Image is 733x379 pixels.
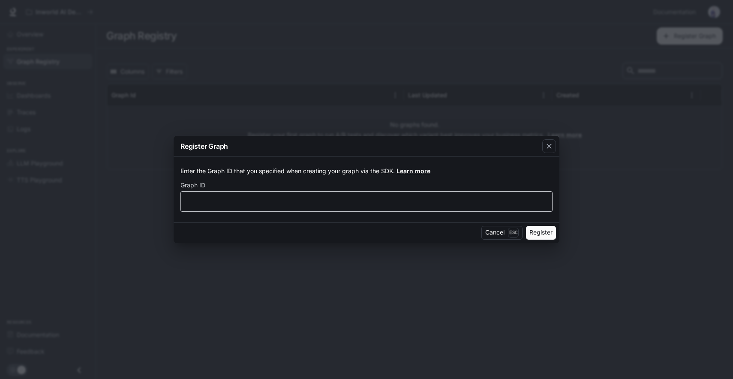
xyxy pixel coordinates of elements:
p: Register Graph [180,141,228,151]
p: Esc [508,228,519,237]
button: Register [526,226,556,240]
button: CancelEsc [481,226,523,240]
p: Enter the Graph ID that you specified when creating your graph via the SDK. [180,167,553,175]
a: Learn more [397,167,430,174]
p: Graph ID [180,182,205,188]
